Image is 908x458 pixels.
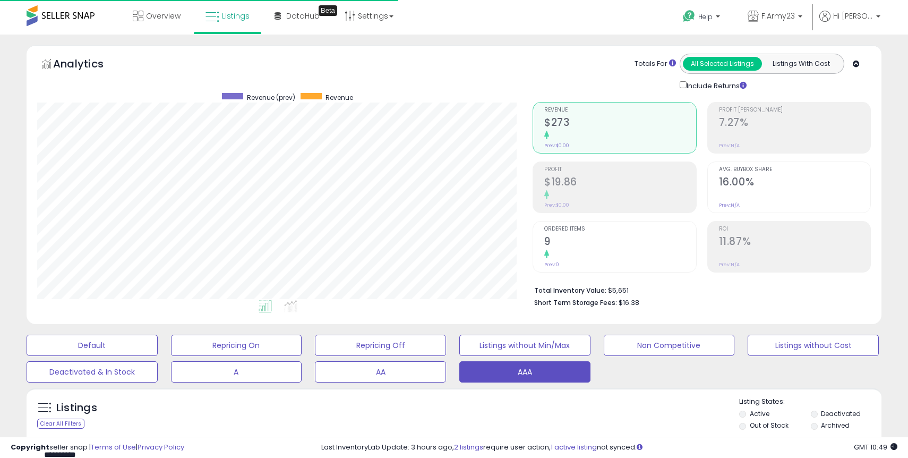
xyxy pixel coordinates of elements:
[604,335,735,356] button: Non Competitive
[544,167,696,173] span: Profit
[146,11,181,21] span: Overview
[544,261,559,268] small: Prev: 0
[544,176,696,190] h2: $19.86
[11,443,184,453] div: seller snap | |
[27,335,158,356] button: Default
[544,107,696,113] span: Revenue
[247,93,295,102] span: Revenue (prev)
[698,12,713,21] span: Help
[37,419,84,429] div: Clear All Filters
[321,443,898,453] div: Last InventoryLab Update: 3 hours ago, require user action, not synced.
[719,261,740,268] small: Prev: N/A
[719,107,870,113] span: Profit [PERSON_NAME]
[833,11,873,21] span: Hi [PERSON_NAME]
[325,93,353,102] span: Revenue
[750,409,769,418] label: Active
[682,10,696,23] i: Get Help
[719,167,870,173] span: Avg. Buybox Share
[459,361,590,383] button: AAA
[534,298,617,307] b: Short Term Storage Fees:
[821,409,861,418] label: Deactivated
[719,235,870,250] h2: 11.87%
[534,283,863,296] li: $5,651
[27,361,158,383] button: Deactivated & In Stock
[222,11,250,21] span: Listings
[619,298,639,308] span: $16.38
[719,176,870,190] h2: 16.00%
[544,142,569,149] small: Prev: $0.00
[544,202,569,208] small: Prev: $0.00
[821,421,850,430] label: Archived
[719,202,740,208] small: Prev: N/A
[11,442,49,452] strong: Copyright
[761,11,795,21] span: F.Army23
[286,11,320,21] span: DataHub
[91,442,136,452] a: Terms of Use
[719,226,870,232] span: ROI
[53,56,124,74] h5: Analytics
[459,335,590,356] button: Listings without Min/Max
[544,235,696,250] h2: 9
[315,361,446,383] button: AA
[674,2,731,35] a: Help
[138,442,184,452] a: Privacy Policy
[56,401,97,415] h5: Listings
[171,335,302,356] button: Repricing On
[319,5,337,16] div: Tooltip anchor
[719,142,740,149] small: Prev: N/A
[672,79,759,91] div: Include Returns
[454,442,483,452] a: 2 listings
[551,442,597,452] a: 1 active listing
[854,442,897,452] span: 2025-10-14 10:49 GMT
[750,421,789,430] label: Out of Stock
[748,335,879,356] button: Listings without Cost
[739,397,881,407] p: Listing States:
[819,11,880,35] a: Hi [PERSON_NAME]
[719,116,870,131] h2: 7.27%
[315,335,446,356] button: Repricing Off
[544,226,696,232] span: Ordered Items
[683,57,762,71] button: All Selected Listings
[171,361,302,383] button: A
[544,116,696,131] h2: $273
[534,286,606,295] b: Total Inventory Value:
[761,57,841,71] button: Listings With Cost
[635,59,676,69] div: Totals For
